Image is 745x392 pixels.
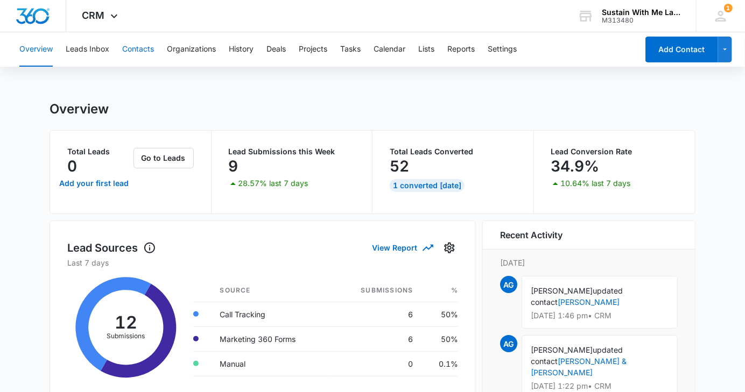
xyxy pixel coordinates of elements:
a: Go to Leads [133,153,194,162]
td: Manual [211,351,332,376]
td: 6 [332,302,421,326]
td: Marketing 360 Forms [211,326,332,351]
p: Lead Submissions this Week [229,148,355,155]
td: 0.1% [422,351,458,376]
a: Add your first lead [57,170,131,196]
span: AG [500,335,517,352]
div: notifications count [724,4,733,12]
button: Lists [418,32,434,67]
button: Leads Inbox [66,32,109,67]
button: History [229,32,254,67]
span: [PERSON_NAME] [531,286,593,295]
span: [PERSON_NAME] [531,345,593,354]
button: Add Contact [645,37,718,62]
p: [DATE] [500,257,678,268]
h1: Lead Sources [67,240,156,256]
p: 0 [67,158,77,175]
a: [PERSON_NAME] [558,297,620,307]
span: CRM [82,10,105,21]
button: Tasks [340,32,361,67]
button: Deals [266,32,286,67]
td: 6 [332,326,421,351]
p: Total Leads [67,148,131,155]
p: Last 7 days [67,257,458,268]
p: [DATE] 1:22 pm • CRM [531,382,669,390]
td: 50% [422,302,458,326]
p: 28.57% last 7 days [238,180,308,187]
p: Total Leads Converted [390,148,516,155]
button: Organizations [167,32,216,67]
td: 50% [422,326,458,351]
button: Projects [299,32,327,67]
p: 52 [390,158,409,175]
a: [PERSON_NAME] & [PERSON_NAME] [531,357,627,377]
span: 1 [724,4,733,12]
button: Go to Leads [133,148,194,168]
td: 0 [332,351,421,376]
button: View Report [372,238,432,257]
button: Reports [447,32,475,67]
div: 1 Converted [DATE] [390,179,465,192]
h1: Overview [50,101,109,117]
p: [DATE] 1:46 pm • CRM [531,312,669,319]
th: Source [211,279,332,302]
button: Settings [488,32,517,67]
th: % [422,279,458,302]
button: Contacts [122,32,154,67]
div: account id [602,17,680,24]
button: Overview [19,32,53,67]
th: Submissions [332,279,421,302]
h6: Recent Activity [500,229,563,241]
p: Lead Conversion Rate [551,148,678,155]
td: Call Tracking [211,302,332,326]
span: AG [500,276,517,293]
button: Calendar [374,32,405,67]
p: 10.64% last 7 days [561,180,631,187]
p: 9 [229,158,238,175]
p: 34.9% [551,158,600,175]
div: account name [602,8,680,17]
button: Settings [441,239,458,256]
